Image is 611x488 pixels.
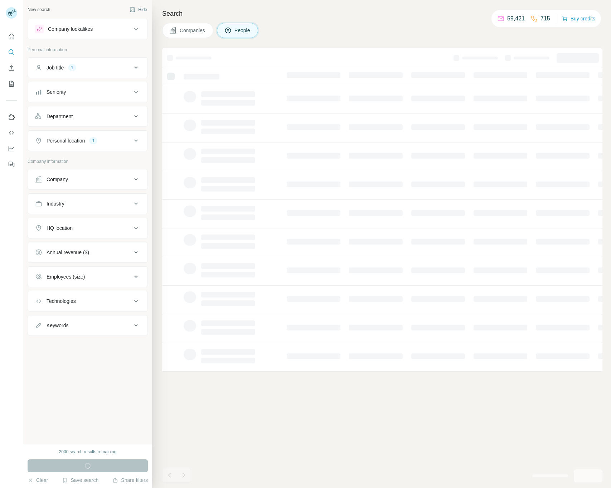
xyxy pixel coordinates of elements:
[89,137,97,144] div: 1
[28,158,148,165] p: Company information
[47,200,64,207] div: Industry
[6,30,17,43] button: Quick start
[180,27,206,34] span: Companies
[48,25,93,33] div: Company lookalikes
[28,20,147,38] button: Company lookalikes
[507,14,525,23] p: 59,421
[28,132,147,149] button: Personal location1
[47,298,76,305] div: Technologies
[62,477,98,484] button: Save search
[28,293,147,310] button: Technologies
[125,4,152,15] button: Hide
[28,6,50,13] div: New search
[28,47,148,53] p: Personal information
[6,46,17,59] button: Search
[540,14,550,23] p: 715
[47,249,89,256] div: Annual revenue ($)
[47,273,85,280] div: Employees (size)
[28,244,147,261] button: Annual revenue ($)
[47,224,73,232] div: HQ location
[68,64,76,71] div: 1
[47,322,68,329] div: Keywords
[6,77,17,90] button: My lists
[47,113,73,120] div: Department
[28,317,147,334] button: Keywords
[162,9,602,19] h4: Search
[28,268,147,285] button: Employees (size)
[6,142,17,155] button: Dashboard
[28,108,147,125] button: Department
[6,62,17,74] button: Enrich CSV
[28,171,147,188] button: Company
[28,83,147,101] button: Seniority
[562,14,595,24] button: Buy credits
[47,88,66,96] div: Seniority
[47,176,68,183] div: Company
[6,111,17,124] button: Use Surfe on LinkedIn
[28,477,48,484] button: Clear
[28,195,147,212] button: Industry
[28,59,147,76] button: Job title1
[47,64,64,71] div: Job title
[112,477,148,484] button: Share filters
[47,137,85,144] div: Personal location
[234,27,251,34] span: People
[6,158,17,171] button: Feedback
[28,219,147,237] button: HQ location
[59,449,117,455] div: 2000 search results remaining
[6,126,17,139] button: Use Surfe API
